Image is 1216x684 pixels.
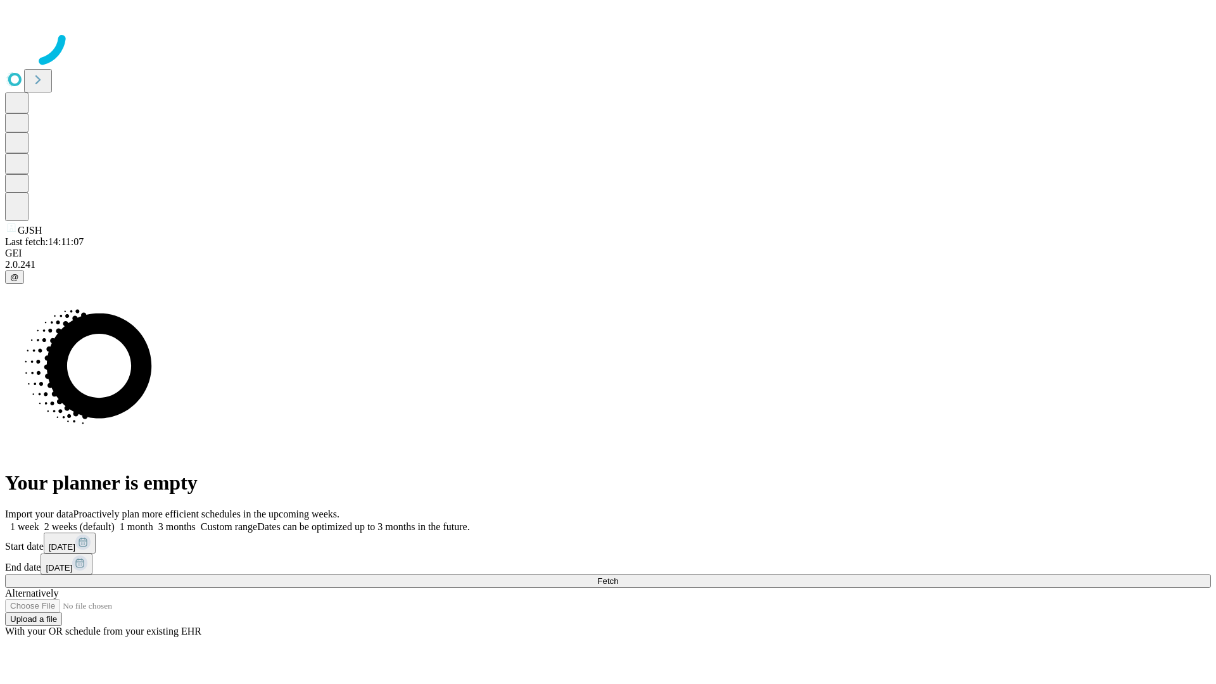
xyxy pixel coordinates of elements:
[46,563,72,573] span: [DATE]
[5,554,1211,574] div: End date
[158,521,196,532] span: 3 months
[5,588,58,598] span: Alternatively
[5,626,201,636] span: With your OR schedule from your existing EHR
[44,533,96,554] button: [DATE]
[41,554,92,574] button: [DATE]
[10,521,39,532] span: 1 week
[201,521,257,532] span: Custom range
[120,521,153,532] span: 1 month
[5,259,1211,270] div: 2.0.241
[44,521,115,532] span: 2 weeks (default)
[18,225,42,236] span: GJSH
[10,272,19,282] span: @
[49,542,75,552] span: [DATE]
[5,248,1211,259] div: GEI
[5,574,1211,588] button: Fetch
[597,576,618,586] span: Fetch
[73,509,339,519] span: Proactively plan more efficient schedules in the upcoming weeks.
[5,509,73,519] span: Import your data
[5,270,24,284] button: @
[5,471,1211,495] h1: Your planner is empty
[5,533,1211,554] div: Start date
[5,236,84,247] span: Last fetch: 14:11:07
[5,612,62,626] button: Upload a file
[257,521,469,532] span: Dates can be optimized up to 3 months in the future.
